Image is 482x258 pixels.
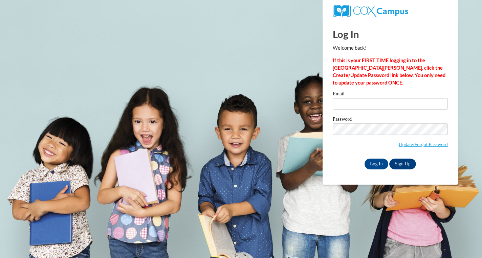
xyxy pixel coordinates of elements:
[333,5,408,17] img: COX Campus
[333,8,408,14] a: COX Campus
[333,117,448,123] label: Password
[399,142,448,147] a: Update/Forgot Password
[333,91,448,98] label: Email
[333,57,445,86] strong: If this is your FIRST TIME logging in to the [GEOGRAPHIC_DATA][PERSON_NAME], click the Create/Upd...
[333,27,448,41] h1: Log In
[365,159,388,169] input: Log In
[333,44,448,52] p: Welcome back!
[389,159,416,169] a: Sign Up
